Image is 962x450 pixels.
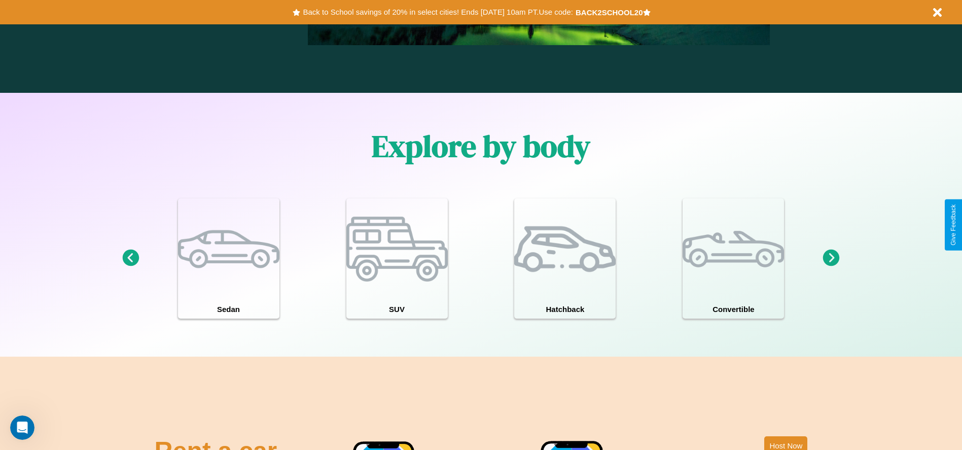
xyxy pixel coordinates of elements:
[300,5,575,19] button: Back to School savings of 20% in select cities! Ends [DATE] 10am PT.Use code:
[576,8,643,17] b: BACK2SCHOOL20
[178,300,279,319] h4: Sedan
[683,300,784,319] h4: Convertible
[950,204,957,246] div: Give Feedback
[514,300,616,319] h4: Hatchback
[346,300,448,319] h4: SUV
[10,416,34,440] iframe: Intercom live chat
[372,125,590,167] h1: Explore by body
